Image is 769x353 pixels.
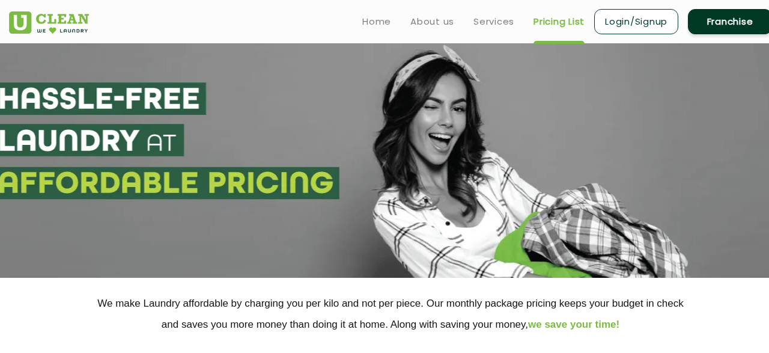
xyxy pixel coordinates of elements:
[473,14,514,29] a: Services
[410,14,454,29] a: About us
[533,14,585,29] a: Pricing List
[362,14,391,29] a: Home
[594,9,678,34] a: Login/Signup
[528,319,619,330] span: we save your time!
[9,11,89,34] img: UClean Laundry and Dry Cleaning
